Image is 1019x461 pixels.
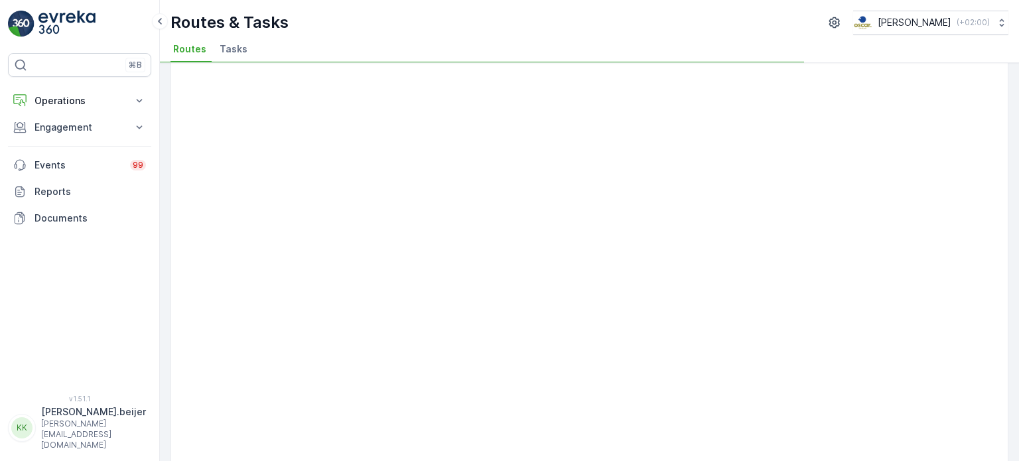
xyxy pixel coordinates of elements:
[957,17,990,28] p: ( +02:00 )
[11,417,33,438] div: KK
[853,15,872,30] img: basis-logo_rgb2x.png
[8,205,151,231] a: Documents
[8,405,151,450] button: KK[PERSON_NAME].beijer[PERSON_NAME][EMAIL_ADDRESS][DOMAIN_NAME]
[170,12,289,33] p: Routes & Tasks
[8,178,151,205] a: Reports
[34,212,146,225] p: Documents
[878,16,951,29] p: [PERSON_NAME]
[34,159,122,172] p: Events
[8,88,151,114] button: Operations
[8,395,151,403] span: v 1.51.1
[34,185,146,198] p: Reports
[34,121,125,134] p: Engagement
[129,60,142,70] p: ⌘B
[8,114,151,141] button: Engagement
[41,405,146,419] p: [PERSON_NAME].beijer
[853,11,1008,34] button: [PERSON_NAME](+02:00)
[8,152,151,178] a: Events99
[173,42,206,56] span: Routes
[220,42,247,56] span: Tasks
[34,94,125,107] p: Operations
[133,160,143,170] p: 99
[41,419,146,450] p: [PERSON_NAME][EMAIL_ADDRESS][DOMAIN_NAME]
[8,11,34,37] img: logo
[38,11,96,37] img: logo_light-DOdMpM7g.png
